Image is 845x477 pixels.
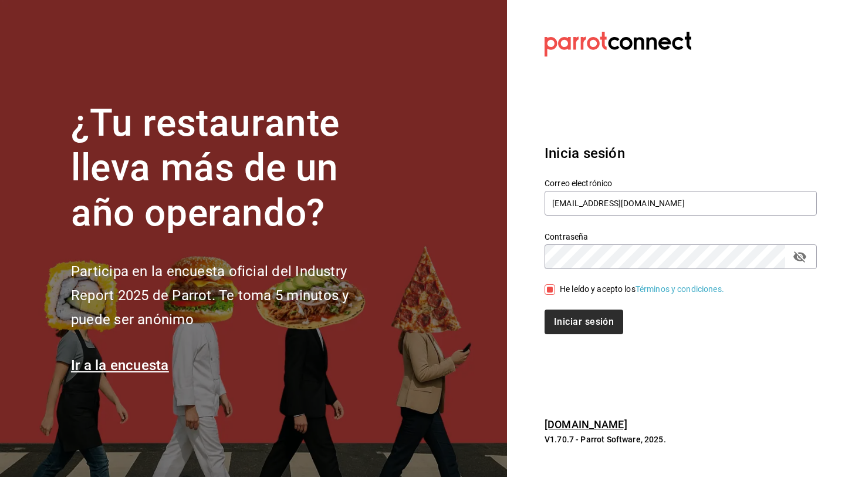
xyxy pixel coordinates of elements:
[71,101,388,236] h1: ¿Tu restaurante lleva más de un año operando?
[545,143,817,164] h3: Inicia sesión
[545,310,623,334] button: Iniciar sesión
[636,284,724,294] a: Términos y condiciones.
[71,357,169,374] a: Ir a la encuesta
[545,179,817,187] label: Correo electrónico
[545,232,817,240] label: Contraseña
[545,434,817,445] p: V1.70.7 - Parrot Software, 2025.
[71,260,388,331] h2: Participa en la encuesta oficial del Industry Report 2025 de Parrot. Te toma 5 minutos y puede se...
[545,418,627,431] a: [DOMAIN_NAME]
[790,247,810,267] button: passwordField
[545,191,817,216] input: Ingresa tu correo electrónico
[560,283,724,295] div: He leído y acepto los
